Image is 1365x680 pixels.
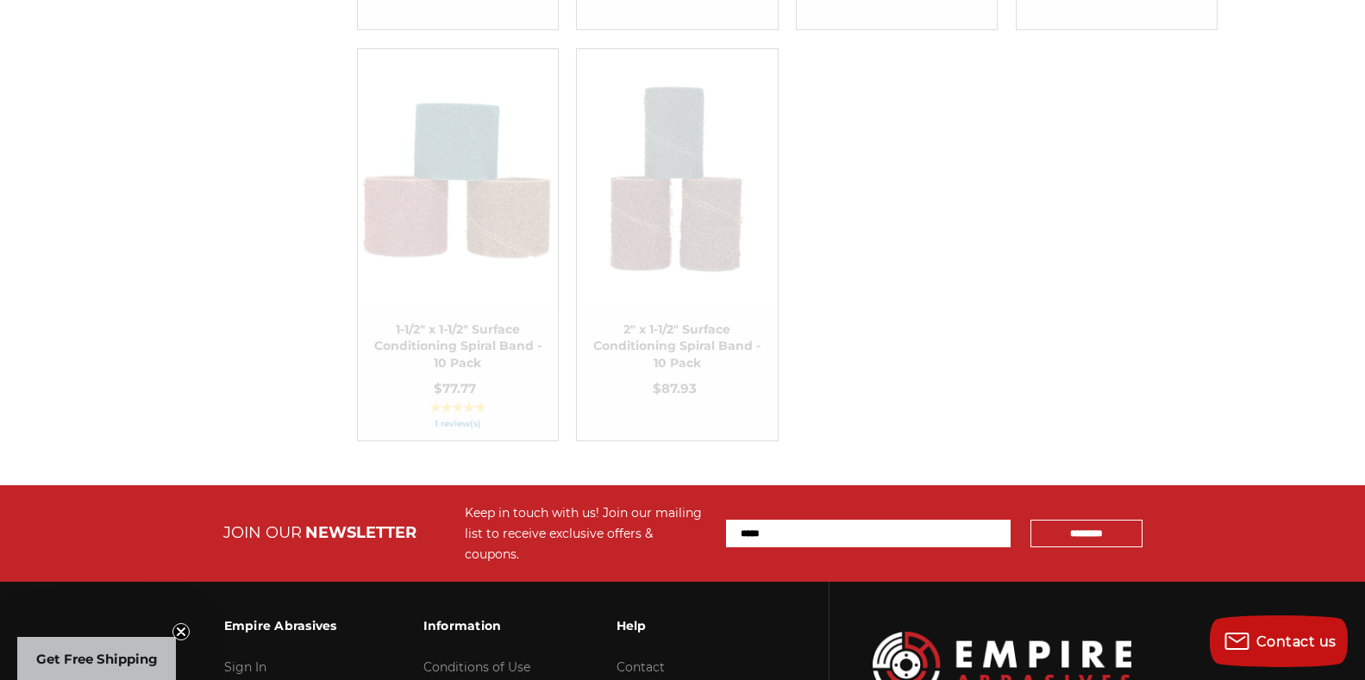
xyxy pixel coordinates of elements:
div: Get Free ShippingClose teaser [17,637,176,680]
a: Contact [617,659,665,675]
span: JOIN OUR [223,523,302,542]
button: Contact us [1210,615,1348,667]
span: Contact us [1256,633,1337,650]
div: Keep in touch with us! Join our mailing list to receive exclusive offers & coupons. [465,502,709,565]
button: Close teaser [172,623,190,640]
h3: Help [617,608,733,644]
span: Get Free Shipping [36,651,158,667]
span: NEWSLETTER [305,523,416,542]
a: Sign In [224,659,266,675]
h3: Empire Abrasives [224,608,337,644]
h3: Information [423,608,530,644]
a: Conditions of Use [423,659,530,675]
